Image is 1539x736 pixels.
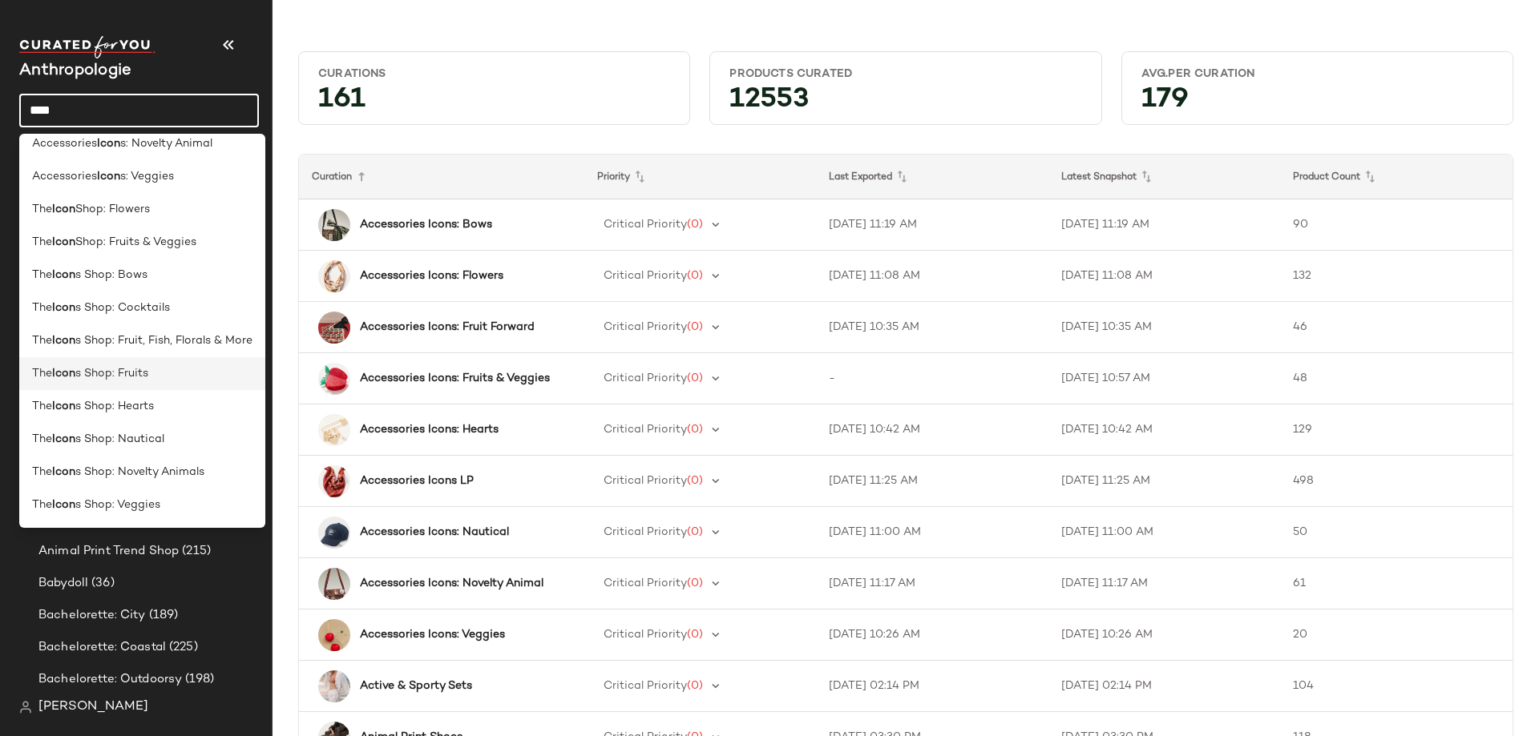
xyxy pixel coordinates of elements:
img: cfy_white_logo.C9jOOHJF.svg [19,36,156,58]
span: s Shop: Novelty Animals [75,464,204,481]
span: (0) [687,680,703,692]
td: [DATE] 02:14 PM [816,661,1048,712]
td: [DATE] 11:00 AM [1048,507,1281,558]
span: s Shop: Fruits [75,365,148,382]
b: Active & Sporty Sets [360,678,472,694]
b: Icon [52,267,75,284]
span: (0) [687,372,703,384]
b: Accessories Icons LP [360,473,474,489]
img: 4277683940001_012_b [318,670,350,702]
span: (0) [687,629,703,641]
span: Critical Priority [604,680,687,692]
td: - [816,353,1048,404]
img: 103591699_041_b [318,517,350,549]
b: Accessories Icons: Veggies [360,626,505,643]
b: Icon [52,365,75,382]
td: [DATE] 10:35 AM [816,302,1048,353]
div: 161 [305,88,683,118]
span: (0) [687,526,703,538]
span: Bachelorette: Outdoorsy [38,670,182,689]
span: Shop: Fruits & Veggies [75,234,196,251]
span: (198) [182,670,214,689]
td: [DATE] 11:17 AM [816,558,1048,609]
span: Critical Priority [604,424,687,436]
b: Icon [52,497,75,513]
td: [DATE] 10:42 AM [816,404,1048,456]
span: The [32,201,52,218]
span: The [32,332,52,349]
span: (189) [146,606,179,625]
span: The [32,464,52,481]
td: [DATE] 10:42 AM [1048,404,1281,456]
span: The [32,497,52,513]
span: (215) [179,542,211,561]
span: Critical Priority [604,270,687,282]
span: (0) [687,475,703,487]
b: Icon [52,398,75,415]
span: s Shop: Fruit, Fish, Florals & More [75,332,252,349]
th: Product Count [1280,155,1513,199]
td: 129 [1280,404,1513,456]
td: [DATE] 02:14 PM [1048,661,1281,712]
td: [DATE] 11:25 AM [1048,456,1281,507]
td: [DATE] 10:57 AM [1048,353,1281,404]
span: Bachelorette: City [38,606,146,625]
td: 132 [1280,251,1513,302]
th: Curation [299,155,584,199]
span: s Shop: Bows [75,267,147,284]
img: 91036277_075_b [318,619,350,651]
th: Last Exported [816,155,1048,199]
span: The [32,267,52,284]
span: s: Novelty Animal [120,135,212,152]
td: 50 [1280,507,1513,558]
span: Critical Priority [604,475,687,487]
th: Priority [584,155,817,199]
span: The [32,300,52,316]
b: Icon [52,332,75,349]
b: Icon [52,201,75,218]
span: (225) [166,638,198,657]
span: (0) [687,219,703,231]
td: [DATE] 11:08 AM [1048,251,1281,302]
span: Critical Priority [604,577,687,589]
span: Bachelorette: Coastal [38,638,166,657]
td: [DATE] 11:19 AM [1048,199,1281,251]
b: Accessories Icons: Flowers [360,267,503,284]
img: svg%3e [19,701,32,714]
div: Products Curated [729,66,1081,82]
td: 46 [1280,302,1513,353]
span: (0) [687,424,703,436]
div: Curations [318,66,670,82]
b: Icon [52,431,75,448]
img: 103277596_021_b [318,465,350,497]
td: [DATE] 11:19 AM [816,199,1048,251]
td: [DATE] 10:26 AM [1048,609,1281,661]
span: s: Veggies [120,168,174,185]
th: Latest Snapshot [1048,155,1281,199]
td: [DATE] 11:25 AM [816,456,1048,507]
span: s Shop: Cocktails [75,300,170,316]
td: 498 [1280,456,1513,507]
span: [PERSON_NAME] [38,698,148,717]
td: [DATE] 11:08 AM [816,251,1048,302]
b: Accessories Icons: Hearts [360,421,499,438]
span: Current Company Name [19,62,131,79]
td: [DATE] 11:17 AM [1048,558,1281,609]
span: Accessories [32,135,97,152]
td: [DATE] 10:26 AM [816,609,1048,661]
td: 90 [1280,199,1513,251]
b: Icon [97,168,120,185]
div: Avg.per Curation [1141,66,1493,82]
td: [DATE] 11:00 AM [816,507,1048,558]
b: Accessories Icons: Fruit Forward [360,319,535,336]
span: s Shop: Veggies [75,497,160,513]
b: Accessories Icons: Novelty Animal [360,575,543,592]
div: 179 [1129,88,1506,118]
b: Icon [97,135,120,152]
span: (0) [687,321,703,333]
span: The [32,398,52,415]
span: Critical Priority [604,526,687,538]
span: Animal Print Trend Shop [38,542,179,561]
b: Accessories Icons: Fruits & Veggies [360,370,550,387]
span: Critical Priority [604,372,687,384]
